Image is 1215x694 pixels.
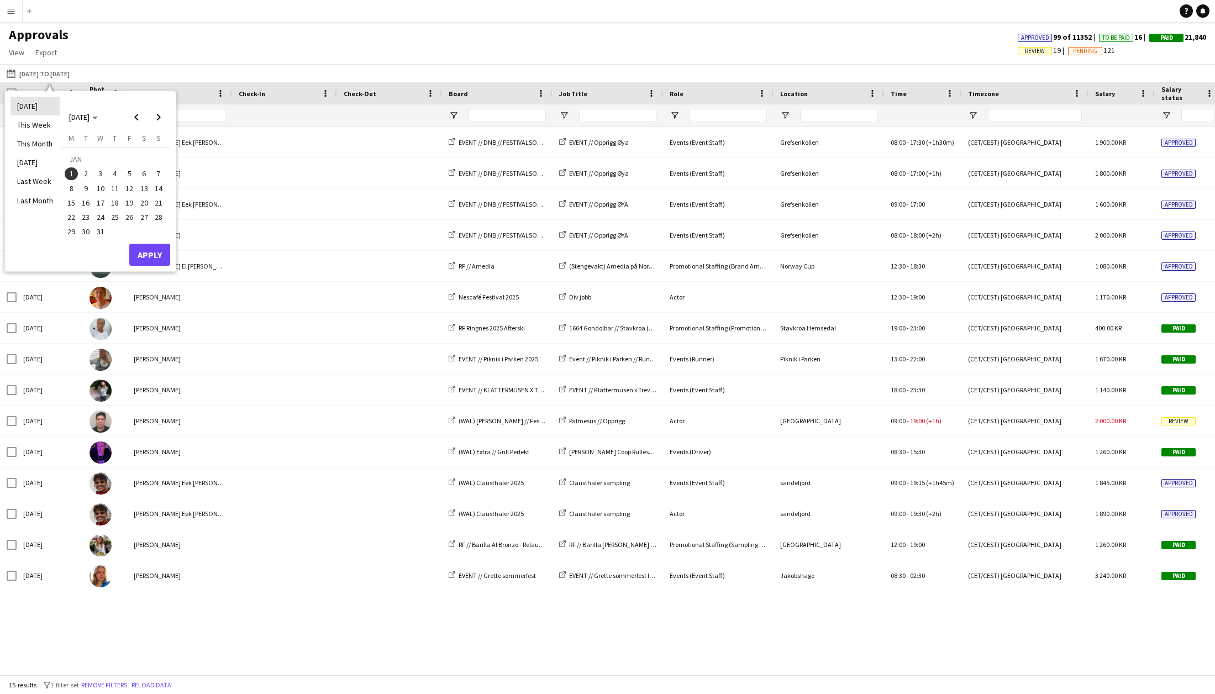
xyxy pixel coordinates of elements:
span: Approved [1161,139,1196,147]
span: (+2h) [926,231,942,239]
a: (WAL) Extra // Grill Perfekt [449,448,529,456]
a: EVENT // DNB // FESTIVALSOMMER 2025 [449,231,568,239]
button: 28-01-2024 [151,210,166,224]
button: Open Filter Menu [559,111,569,120]
span: 17:00 [910,200,925,208]
span: T [84,133,88,143]
a: [PERSON_NAME] Coop Rulleskisprint [559,448,670,456]
span: Salary [1095,90,1115,98]
button: Open Filter Menu [780,111,790,120]
span: Review [1025,48,1045,55]
input: Salary status Filter Input [1181,109,1214,122]
div: Stavkroa Hemsedal [774,313,884,343]
div: [DATE] [17,282,83,312]
div: (CET/CEST) [GEOGRAPHIC_DATA] [961,498,1088,529]
div: (CET/CEST) [GEOGRAPHIC_DATA] [961,313,1088,343]
span: EVENT // KLÄTTERMUSEN X TREVARE [459,386,559,394]
a: Palmesus // Opprigg [559,417,625,425]
span: Name [134,90,151,98]
span: EVENT // Grette sommerfest Innkjøp [569,571,669,580]
span: Pending [1073,48,1097,55]
div: (CET/CEST) [GEOGRAPHIC_DATA] [961,529,1088,560]
input: Job Title Filter Input [579,109,656,122]
div: Promotional Staffing (Sampling Staff) [663,529,774,560]
span: 9 [80,182,93,195]
span: (WAL) [PERSON_NAME] // Festivalsommer [459,417,576,425]
span: 400.00 KR [1095,324,1122,332]
span: 16 [80,196,93,209]
button: 19-01-2024 [122,196,136,210]
div: [DATE] [17,467,83,498]
span: 28 [152,211,165,224]
a: Nescafé Festival 2025 [449,293,519,301]
div: (CET/CEST) [GEOGRAPHIC_DATA] [961,437,1088,467]
div: Jakobshage [774,560,884,591]
span: - [907,324,909,332]
div: Events (Driver) [663,437,774,467]
span: - [907,262,909,270]
span: 21 [152,196,165,209]
img: Ulrik Kaland [90,287,112,309]
div: [PERSON_NAME] El [PERSON_NAME] [127,251,232,281]
div: [PERSON_NAME] [127,375,232,405]
span: 17:30 [910,138,925,146]
button: Next month [148,106,170,128]
span: EVENT // Opprigg Øya [569,138,629,146]
div: [DATE] [17,560,83,591]
div: Piknik i Parken [774,344,884,374]
div: [DATE] [17,498,83,529]
span: 11 [108,182,122,195]
a: RF // Barilla [PERSON_NAME] Sampling [559,540,677,549]
a: (WAL) Clausthaler 2025 [449,479,524,487]
div: Events (Event Staff) [663,158,774,188]
div: Events (Event Staff) [663,127,774,157]
span: Date [23,90,39,98]
span: 4 [108,167,122,181]
span: 18:00 [910,231,925,239]
span: 21,840 [1149,32,1206,42]
button: [DATE] to [DATE] [4,67,72,80]
span: 8 [65,182,78,195]
span: 17 [94,196,107,209]
span: EVENT // DNB // FESTIVALSOMMER 2025 [459,231,568,239]
button: Previous month [125,106,148,128]
button: 17-01-2024 [93,196,108,210]
span: Div jobb [569,293,591,301]
span: 2 [80,167,93,181]
span: Board [449,90,468,98]
button: 07-01-2024 [151,166,166,181]
span: Role [670,90,683,98]
span: EVENT // Klättermusen x Trevare // Gjennomføring [569,386,709,394]
span: 2 000.00 KR [1095,231,1126,239]
button: 15-01-2024 [64,196,78,210]
span: 31 [94,225,107,239]
button: Open Filter Menu [968,111,978,120]
a: Clausthaler sampling [559,479,630,487]
div: [PERSON_NAME] Eek [PERSON_NAME] [127,127,232,157]
div: (CET/CEST) [GEOGRAPHIC_DATA] [961,282,1088,312]
div: [DATE] [17,344,83,374]
a: (WAL) Clausthaler 2025 [449,509,524,518]
span: RF // Barilla [PERSON_NAME] Sampling [569,540,677,549]
button: 06-01-2024 [136,166,151,181]
div: [PERSON_NAME] Eek [PERSON_NAME] [127,189,232,219]
span: F [128,133,132,143]
span: (Stengevakt) Amedia på Norway Cup [569,262,673,270]
img: Albert Eek Minassian [90,503,112,525]
div: (CET/CEST) [GEOGRAPHIC_DATA] [961,220,1088,250]
div: [DATE] [17,406,83,436]
span: 24 [94,211,107,224]
input: Name Filter Input [154,109,225,122]
div: [PERSON_NAME] [127,158,232,188]
span: 1664 Gondolbar // Stavkroa (Reise) [569,324,665,332]
span: EVENT // Opprigg Øya [569,169,629,177]
span: 121 [1068,45,1115,55]
div: [PERSON_NAME] [127,344,232,374]
span: Salary status [1161,85,1201,102]
li: This Week [10,115,60,134]
span: EVENT // DNB // FESTIVALSOMMER 2025 [459,138,568,146]
div: Events (Event Staff) [663,560,774,591]
input: Board Filter Input [469,109,546,122]
div: sandefjord [774,467,884,498]
input: Role Filter Input [690,109,767,122]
